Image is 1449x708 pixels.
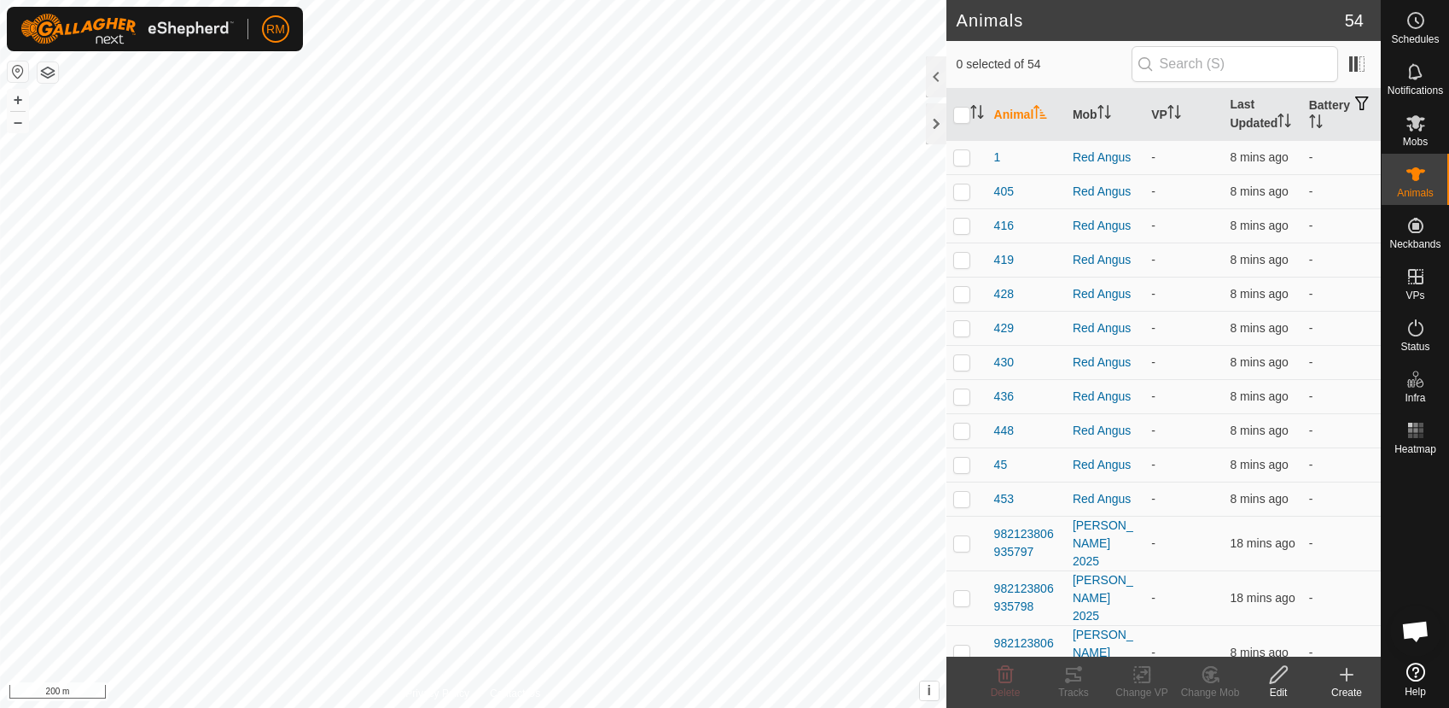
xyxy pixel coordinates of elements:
span: 8 Sept 2025, 8:36 pm [1230,150,1288,164]
div: Change VP [1108,685,1176,700]
span: 1 [994,149,1001,167]
p-sorticon: Activate to sort [1033,108,1047,121]
span: Animals [1397,188,1434,198]
td: - [1302,140,1381,174]
span: Infra [1405,393,1425,403]
app-display-virtual-paddock-transition: - [1151,253,1155,266]
p-sorticon: Activate to sort [1097,108,1111,121]
td: - [1302,311,1381,345]
span: i [927,683,930,698]
span: 8 Sept 2025, 8:36 pm [1230,492,1288,506]
span: 448 [994,422,1014,440]
td: - [1302,208,1381,243]
td: - [1302,516,1381,570]
span: Status [1400,342,1429,352]
th: Mob [1066,89,1144,141]
span: Delete [991,687,1021,699]
div: Red Angus [1073,149,1138,167]
span: VPs [1405,290,1424,301]
p-sorticon: Activate to sort [970,108,984,121]
div: Tracks [1039,685,1108,700]
button: + [8,90,28,110]
img: Gallagher Logo [20,14,234,44]
app-display-virtual-paddock-transition: - [1151,646,1155,659]
span: 430 [994,354,1014,372]
button: Map Layers [38,62,58,83]
button: Reset Map [8,61,28,82]
app-display-virtual-paddock-transition: - [1151,287,1155,301]
span: 416 [994,217,1014,235]
th: Last Updated [1223,89,1301,141]
input: Search (S) [1132,46,1338,82]
app-display-virtual-paddock-transition: - [1151,150,1155,164]
div: Red Angus [1073,456,1138,474]
app-display-virtual-paddock-transition: - [1151,184,1155,198]
div: Red Angus [1073,422,1138,440]
div: [PERSON_NAME] 2025 [1073,571,1138,625]
a: Contact Us [490,686,540,701]
span: RM [266,20,285,38]
app-display-virtual-paddock-transition: - [1151,389,1155,403]
span: 45 [994,456,1008,474]
span: 0 selected of 54 [957,56,1132,73]
div: Red Angus [1073,217,1138,235]
app-display-virtual-paddock-transition: - [1151,458,1155,471]
td: - [1302,345,1381,379]
span: 8 Sept 2025, 8:25 pm [1230,591,1295,605]
app-display-virtual-paddock-transition: - [1151,355,1155,369]
div: Red Angus [1073,251,1138,269]
span: Schedules [1391,34,1439,44]
span: 8 Sept 2025, 8:36 pm [1230,219,1288,232]
span: Mobs [1403,137,1428,147]
span: 8 Sept 2025, 8:36 pm [1230,184,1288,198]
span: 8 Sept 2025, 8:36 pm [1230,458,1288,471]
div: Edit [1244,685,1312,700]
div: [PERSON_NAME] 2025 [1073,626,1138,680]
p-sorticon: Activate to sort [1309,117,1323,131]
div: Red Angus [1073,319,1138,337]
span: 54 [1345,8,1364,33]
span: 8 Sept 2025, 8:36 pm [1230,389,1288,403]
span: 8 Sept 2025, 8:36 pm [1230,424,1288,437]
span: Heatmap [1394,444,1436,454]
div: Red Angus [1073,183,1138,201]
span: 8 Sept 2025, 8:25 pm [1230,536,1295,550]
p-sorticon: Activate to sort [1277,116,1291,130]
div: Red Angus [1073,490,1138,508]
app-display-virtual-paddock-transition: - [1151,591,1155,605]
span: Neckbands [1389,239,1440,249]
span: 982123806935802 [994,635,1059,670]
th: Animal [987,89,1066,141]
span: 436 [994,388,1014,406]
div: Open chat [1390,606,1441,657]
app-display-virtual-paddock-transition: - [1151,492,1155,506]
div: Red Angus [1073,354,1138,372]
span: 429 [994,319,1014,337]
td: - [1302,277,1381,311]
a: Help [1382,656,1449,704]
span: 8 Sept 2025, 8:36 pm [1230,321,1288,335]
span: 428 [994,285,1014,303]
div: [PERSON_NAME] 2025 [1073,517,1138,570]
button: – [8,112,28,132]
span: 453 [994,490,1014,508]
a: Privacy Policy [405,686,469,701]
td: - [1302,413,1381,448]
td: - [1302,570,1381,625]
th: VP [1144,89,1223,141]
span: 405 [994,183,1014,201]
h2: Animals [957,10,1345,31]
app-display-virtual-paddock-transition: - [1151,321,1155,335]
span: 982123806935798 [994,580,1059,616]
app-display-virtual-paddock-transition: - [1151,219,1155,232]
div: Red Angus [1073,285,1138,303]
span: 982123806935797 [994,525,1059,561]
app-display-virtual-paddock-transition: - [1151,424,1155,437]
app-display-virtual-paddock-transition: - [1151,536,1155,550]
div: Change Mob [1176,685,1244,700]
td: - [1302,448,1381,482]
th: Battery [1302,89,1381,141]
div: Create [1312,685,1381,700]
td: - [1302,379,1381,413]
button: i [920,682,939,700]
